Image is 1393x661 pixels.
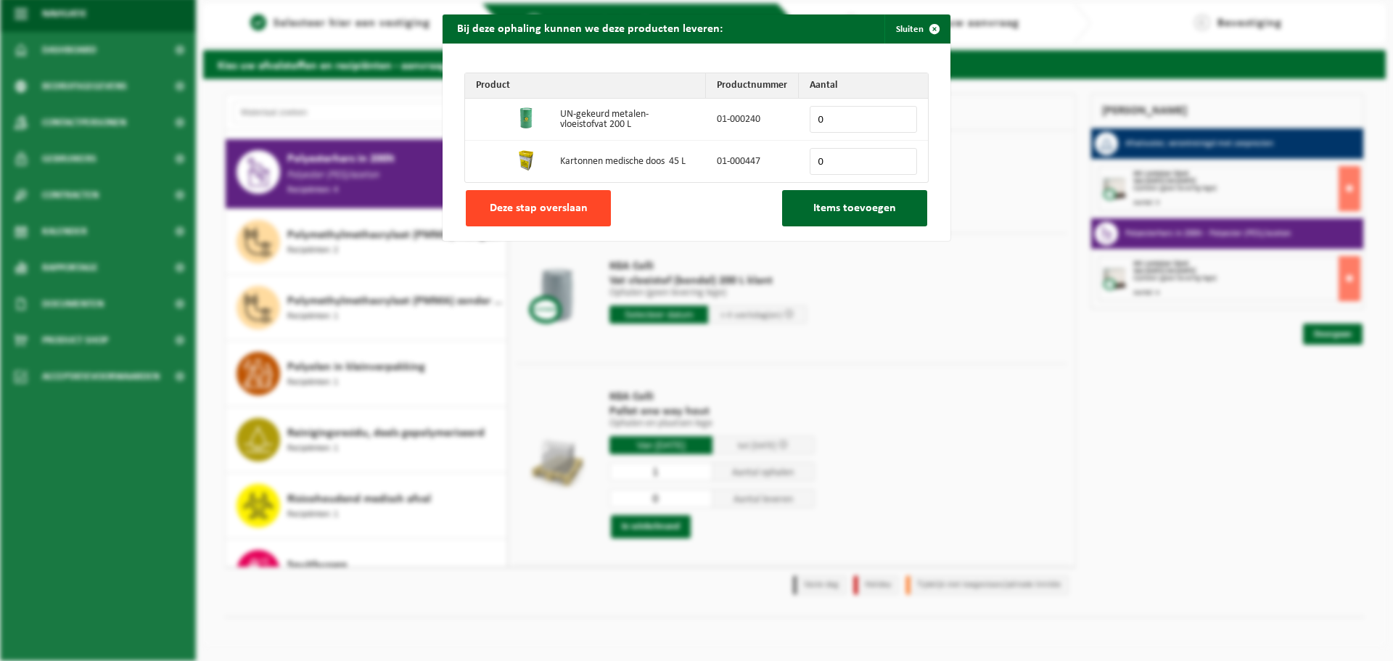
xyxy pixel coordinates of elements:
[515,107,538,130] img: 01-000240
[782,190,927,226] button: Items toevoegen
[813,202,896,214] span: Items toevoegen
[515,149,538,172] img: 01-000447
[884,15,949,44] button: Sluiten
[465,73,706,99] th: Product
[799,73,928,99] th: Aantal
[466,190,611,226] button: Deze stap overslaan
[549,141,706,182] td: Kartonnen medische doos 45 L
[706,73,799,99] th: Productnummer
[443,15,737,42] h2: Bij deze ophaling kunnen we deze producten leveren:
[706,141,799,182] td: 01-000447
[490,202,588,214] span: Deze stap overslaan
[706,99,799,141] td: 01-000240
[549,99,706,141] td: UN-gekeurd metalen-vloeistofvat 200 L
